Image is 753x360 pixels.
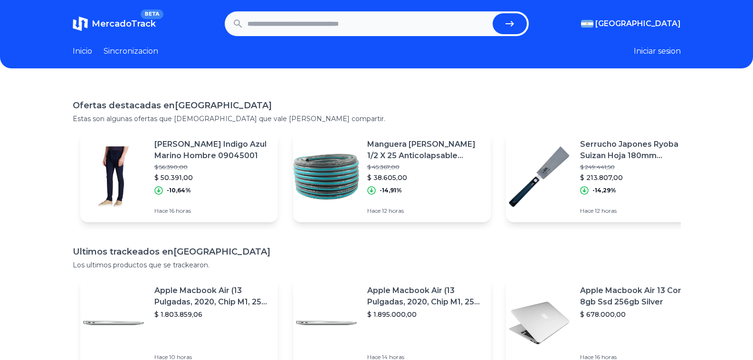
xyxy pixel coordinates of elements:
[293,143,360,210] img: Featured image
[580,285,696,308] p: Apple Macbook Air 13 Core I5 8gb Ssd 256gb Silver
[154,139,270,161] p: [PERSON_NAME] Indigo Azul Marino Hombre 09045001
[580,173,696,182] p: $ 213.807,00
[367,139,483,161] p: Manguera [PERSON_NAME] 1/2 X 25 Anticolapsable Solytac Reforz.
[154,285,270,308] p: Apple Macbook Air (13 Pulgadas, 2020, Chip M1, 256 Gb De Ssd, 8 Gb De Ram) - Plata
[154,207,270,215] p: Hace 16 horas
[73,99,681,112] h1: Ofertas destacadas en [GEOGRAPHIC_DATA]
[167,187,191,194] p: -10,64%
[580,207,696,215] p: Hace 12 horas
[293,131,491,222] a: Featured imageManguera [PERSON_NAME] 1/2 X 25 Anticolapsable Solytac Reforz.$ 45.367,00$ 38.605,0...
[154,163,270,171] p: $ 56.390,00
[154,310,270,319] p: $ 1.803.859,06
[73,46,92,57] a: Inicio
[80,143,147,210] img: Featured image
[80,131,278,222] a: Featured image[PERSON_NAME] Indigo Azul Marino Hombre 09045001$ 56.390,00$ 50.391,00-10,64%Hace 1...
[580,310,696,319] p: $ 678.000,00
[104,46,158,57] a: Sincronizacion
[80,290,147,356] img: Featured image
[595,18,681,29] span: [GEOGRAPHIC_DATA]
[92,19,156,29] span: MercadoTrack
[581,20,593,28] img: Argentina
[581,18,681,29] button: [GEOGRAPHIC_DATA]
[580,163,696,171] p: $ 249.441,50
[293,290,360,356] img: Featured image
[506,290,572,356] img: Featured image
[367,173,483,182] p: $ 38.605,00
[592,187,616,194] p: -14,29%
[154,173,270,182] p: $ 50.391,00
[367,285,483,308] p: Apple Macbook Air (13 Pulgadas, 2020, Chip M1, 256 Gb De Ssd, 8 Gb De Ram) - Plata
[141,9,163,19] span: BETA
[73,16,156,31] a: MercadoTrackBETA
[367,310,483,319] p: $ 1.895.000,00
[506,143,572,210] img: Featured image
[73,16,88,31] img: MercadoTrack
[506,131,704,222] a: Featured imageSerrucho Japones Ryoba Suizan Hoja 180mm [GEOGRAPHIC_DATA]$ 249.441,50$ 213.807,00-...
[73,260,681,270] p: Los ultimos productos que se trackearon.
[367,163,483,171] p: $ 45.367,00
[380,187,402,194] p: -14,91%
[634,46,681,57] button: Iniciar sesion
[367,207,483,215] p: Hace 12 horas
[580,139,696,161] p: Serrucho Japones Ryoba Suizan Hoja 180mm [GEOGRAPHIC_DATA]
[73,114,681,123] p: Estas son algunas ofertas que [DEMOGRAPHIC_DATA] que vale [PERSON_NAME] compartir.
[73,245,681,258] h1: Ultimos trackeados en [GEOGRAPHIC_DATA]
